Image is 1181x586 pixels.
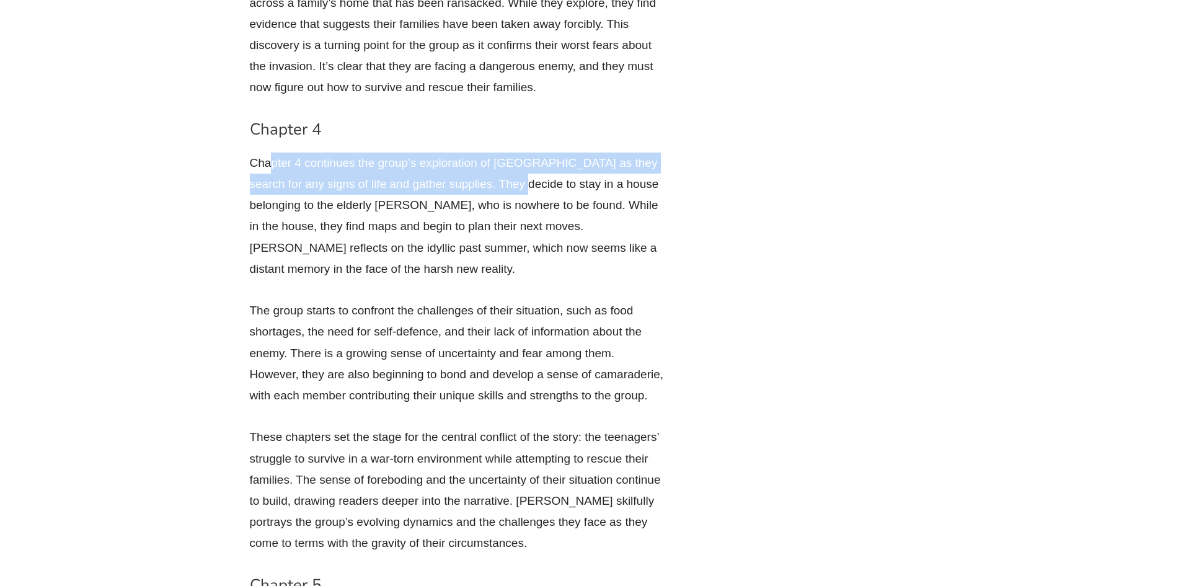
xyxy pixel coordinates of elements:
iframe: Chat Widget [975,446,1181,586]
p: The group starts to confront the challenges of their situation, such as food shortages, the need ... [250,300,665,406]
p: These chapters set the stage for the central conflict of the story: the teenagers’ struggle to su... [250,427,665,554]
p: Chapter 4 continues the group’s exploration of [GEOGRAPHIC_DATA] as they search for any signs of ... [250,153,665,280]
h3: Chapter 4 [250,119,665,140]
